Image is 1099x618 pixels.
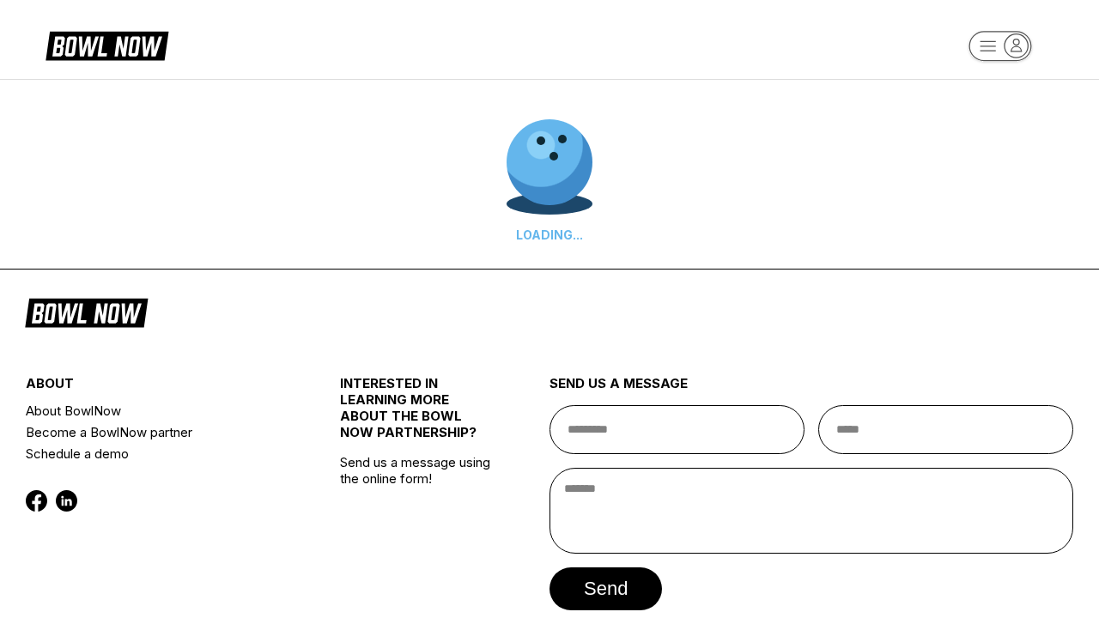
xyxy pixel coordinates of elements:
[549,567,662,610] button: send
[26,400,288,421] a: About BowlNow
[26,421,288,443] a: Become a BowlNow partner
[549,375,1073,405] div: send us a message
[26,375,288,400] div: about
[340,375,497,454] div: INTERESTED IN LEARNING MORE ABOUT THE BOWL NOW PARTNERSHIP?
[26,443,288,464] a: Schedule a demo
[507,227,592,242] div: LOADING...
